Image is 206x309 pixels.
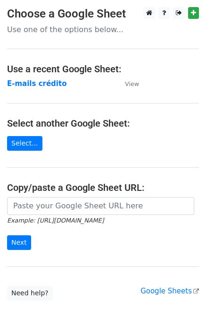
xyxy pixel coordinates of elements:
[159,264,206,309] iframe: Chat Widget
[7,235,31,250] input: Next
[7,7,199,21] h3: Choose a Google Sheet
[7,118,199,129] h4: Select another Google Sheet:
[7,63,199,75] h4: Use a recent Google Sheet:
[7,217,104,224] small: Example: [URL][DOMAIN_NAME]
[7,182,199,193] h4: Copy/paste a Google Sheet URL:
[140,287,199,295] a: Google Sheets
[7,286,53,300] a: Need help?
[125,80,139,87] small: View
[7,25,199,34] p: Use one of the options below...
[115,79,139,88] a: View
[7,197,194,215] input: Paste your Google Sheet URL here
[7,79,66,88] a: E-mails crédito
[7,136,42,151] a: Select...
